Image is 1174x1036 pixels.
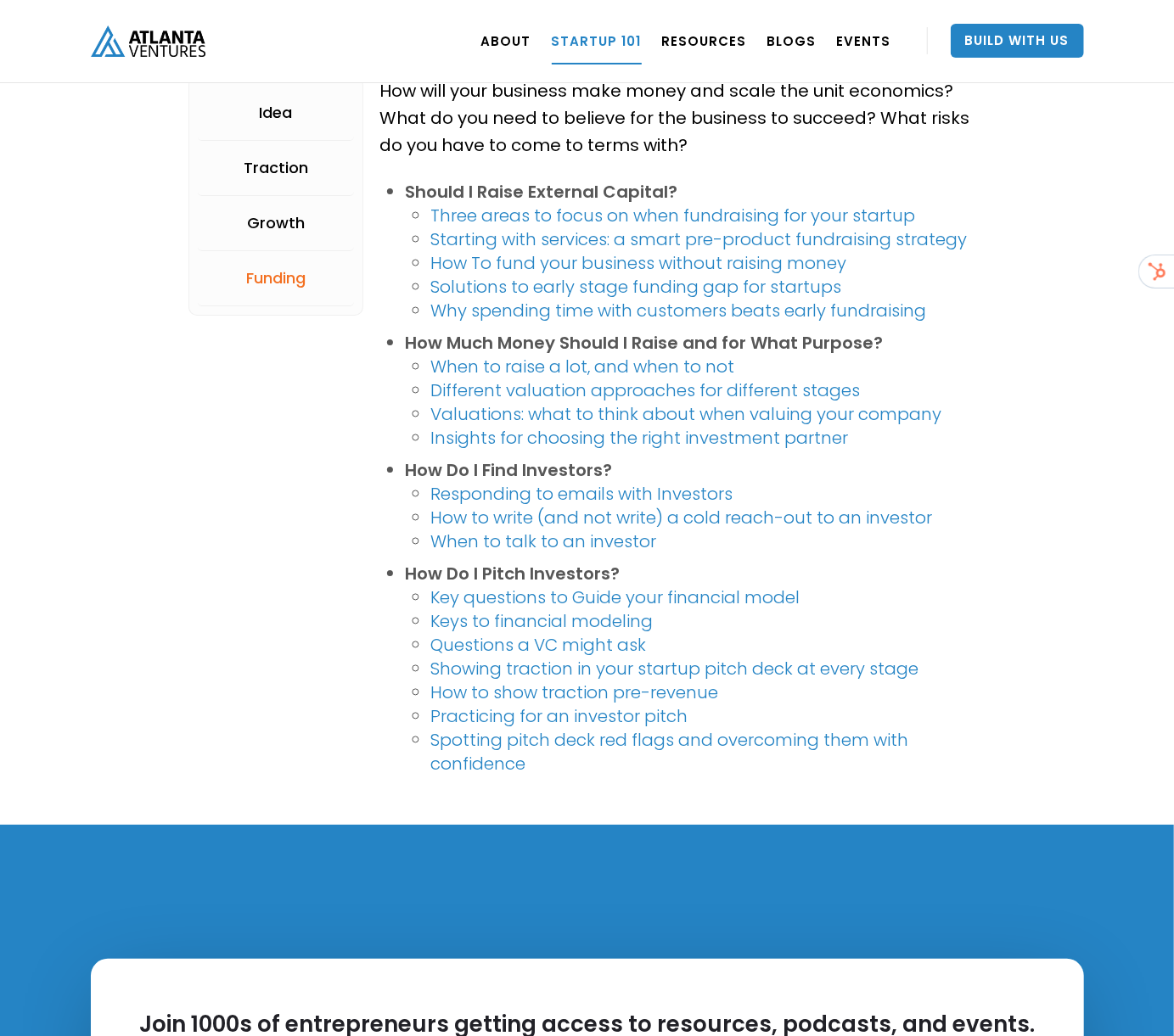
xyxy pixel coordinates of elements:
[246,270,306,287] div: Funding
[244,160,308,176] div: Traction
[430,680,718,704] a: How to show traction pre-revenue
[552,17,642,64] a: Startup 101
[662,17,747,64] a: RESOURCES
[430,585,800,609] a: Key questions to Guide your financial model
[198,141,355,196] a: Traction
[430,378,860,402] a: Different valuation approaches for different stages
[430,529,656,553] a: When to talk to an investor
[405,562,620,585] strong: How Do I Pitch Investors?
[430,609,653,633] a: Keys to financial modeling
[198,251,355,306] a: Funding
[430,657,918,680] a: Showing traction in your startup pitch deck at every stage
[430,704,688,728] a: Practicing for an investor pitch
[405,458,612,482] strong: How Do I Find Investors?
[430,275,841,299] a: Solutions to early stage funding gap for startups
[430,728,908,776] a: Spotting pitch deck red flags and overcoming them with confidence
[247,215,305,232] div: Growth
[430,251,846,275] a: How To fund your business without raising money
[481,17,531,64] a: ABOUT
[405,331,883,355] strong: How Much Money Should I Raise and for What Purpose?
[430,299,926,322] a: Why spending time with customers beats early fundraising
[767,17,817,64] a: BLOGS
[430,426,848,450] a: Insights for choosing the right investment partner
[430,633,646,657] a: Questions a VC might ask
[951,24,1084,58] a: Build With Us
[430,355,734,378] a: When to raise a lot, and when to not
[430,402,941,426] a: Valuations: what to think about when valuing your company
[198,86,355,141] a: Idea
[405,180,677,204] strong: Should I Raise External Capital?
[430,506,932,529] a: How to write (and not write) a cold reach-out to an investor
[198,196,355,251] a: Growth
[259,104,292,121] div: Idea
[430,227,967,251] a: Starting with services: a smart pre-product fundraising strategy
[837,17,891,64] a: EVENTS
[379,792,986,820] p: ‍
[430,204,915,227] a: Three areas to focus on when fundraising for your startup
[430,482,733,506] a: Responding to emails with Investors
